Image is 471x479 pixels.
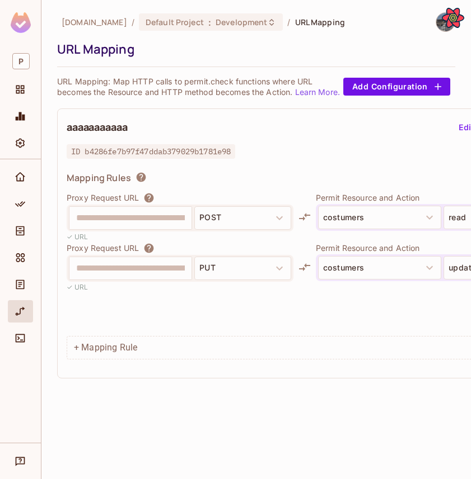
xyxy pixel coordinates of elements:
[318,256,441,279] button: costumers
[8,273,33,296] div: Audit Log
[67,192,139,203] p: Proxy Request URL
[8,193,33,215] div: Policy
[67,144,235,159] span: ID b4286fe7b97f47ddab379029b1781e98
[287,17,290,27] li: /
[295,87,340,97] a: Learn More.
[8,132,33,154] div: Settings
[8,450,33,472] div: Help & Updates
[67,121,127,134] h2: aaaaaaaaaaa
[442,7,464,29] button: Open React Query Devtools
[208,18,212,27] span: :
[62,17,127,27] span: the active workspace
[8,300,33,323] div: URL Mapping
[57,76,343,97] p: URL Mapping: Map HTTP calls to permit.check functions where URL becomes the Resource and HTTP met...
[8,220,33,242] div: Directory
[67,282,88,292] p: ✓ URL
[67,231,88,242] p: ✓ URL
[11,12,31,33] img: SReyMgAAAABJRU5ErkJggg==
[12,53,30,69] span: P
[8,166,33,188] div: Home
[8,327,33,349] div: Connect
[132,17,134,27] li: /
[343,78,450,96] button: Add Configuration
[194,206,291,230] button: POST
[8,78,33,101] div: Projects
[8,49,33,74] div: Workspace: permit.io
[194,257,291,280] button: PUT
[57,41,450,58] div: URL Mapping
[67,243,139,254] p: Proxy Request URL
[8,246,33,269] div: Elements
[216,17,267,27] span: Development
[295,17,345,27] span: URL Mapping
[436,13,455,31] img: Alon Boshi
[8,105,33,127] div: Monitoring
[67,172,131,184] span: Mapping Rules
[146,17,204,27] span: Default Project
[318,206,441,229] button: costumers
